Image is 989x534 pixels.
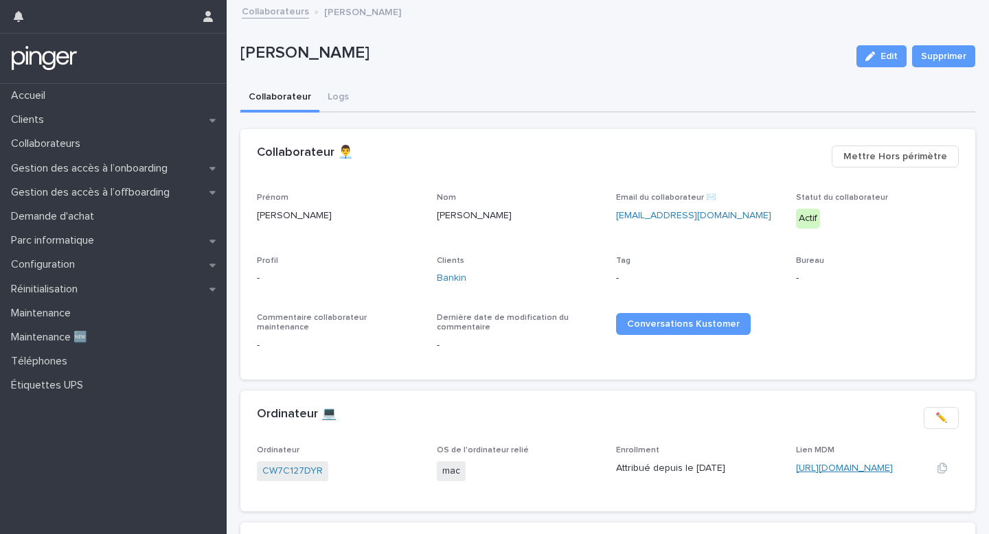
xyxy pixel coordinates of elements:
span: Bureau [796,257,824,265]
span: Tag [616,257,630,265]
img: mTgBEunGTSyRkCgitkcU [11,45,78,72]
p: Demande d'achat [5,210,105,223]
a: Conversations Kustomer [616,313,751,335]
p: Attribué depuis le [DATE] [616,461,780,476]
p: Maintenance [5,307,82,320]
p: - [616,271,780,286]
span: Conversations Kustomer [627,319,740,329]
a: Collaborateurs [242,3,309,19]
span: OS de l'ordinateur relié [437,446,529,454]
a: [URL][DOMAIN_NAME] [796,463,893,473]
button: ✏️ [924,407,959,429]
span: Prénom [257,194,288,202]
div: Actif [796,209,820,229]
p: Gestion des accès à l’offboarding [5,186,181,199]
h2: Ordinateur 💻 [257,407,337,422]
span: Clients [437,257,464,265]
span: Dernière date de modification du commentaire [437,314,569,332]
button: Edit [856,45,907,67]
p: Téléphones [5,355,78,368]
p: - [257,271,420,286]
p: [PERSON_NAME] [437,209,600,223]
p: Configuration [5,258,86,271]
p: [PERSON_NAME] [324,3,401,19]
span: Nom [437,194,456,202]
p: Étiquettes UPS [5,379,94,392]
span: Statut du collaborateur [796,194,888,202]
span: Lien MDM [796,446,834,454]
h2: Collaborateur 👨‍💼 [257,146,353,161]
p: - [437,338,600,353]
p: - [257,338,420,353]
p: Réinitialisation [5,283,89,296]
a: [EMAIL_ADDRESS][DOMAIN_NAME] [616,211,771,220]
span: Supprimer [921,49,966,63]
p: Collaborateurs [5,137,91,150]
button: Mettre Hors périmètre [832,146,959,167]
span: Ordinateur [257,446,299,454]
p: Accueil [5,89,56,102]
a: CW7C127DYR [262,464,323,478]
p: Maintenance 🆕 [5,331,98,344]
span: Profil [257,257,278,265]
p: Clients [5,113,55,126]
span: ✏️ [935,411,947,425]
span: Commentaire collaborateur maintenance [257,314,367,332]
span: Enrollment [616,446,659,454]
button: Collaborateur [240,84,319,113]
span: Mettre Hors périmètre [843,150,947,163]
p: [PERSON_NAME] [240,43,845,63]
a: Bankin [437,271,466,286]
span: Edit [880,51,898,61]
span: Email du collaborateur ✉️ [616,194,716,202]
p: Parc informatique [5,234,105,247]
button: Supprimer [912,45,975,67]
button: Logs [319,84,357,113]
p: [PERSON_NAME] [257,209,420,223]
p: - [796,271,959,286]
p: Gestion des accès à l’onboarding [5,162,179,175]
span: mac [437,461,466,481]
